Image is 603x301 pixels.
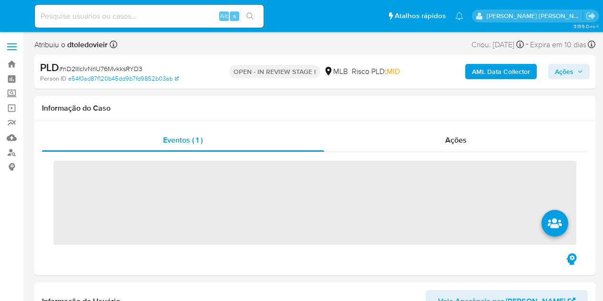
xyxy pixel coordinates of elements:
span: Expira em 10 dias [530,40,586,50]
input: Pesquise usuários ou casos... [35,10,264,22]
b: AML Data Collector [472,64,530,79]
h1: Informação do Caso [42,104,588,113]
span: Risco PLD: [352,66,400,77]
span: ‌ [53,161,576,245]
b: PLD [40,60,59,75]
a: Sair [586,11,596,21]
span: Atribuiu o [34,40,108,50]
span: MID [387,66,400,77]
span: s [233,11,236,21]
p: danilo.toledo@mercadolivre.com [487,11,583,21]
div: Criou: [DATE] [471,38,524,51]
b: Person ID [40,74,66,83]
p: OPEN - IN REVIEW STAGE I [230,65,320,78]
button: AML Data Collector [465,64,537,79]
b: dtoledovieir [65,39,108,50]
span: - [526,38,528,51]
a: e54f0ad87f120b45dd9b7fd9852b03ab [68,74,179,83]
a: Notificações [455,12,463,20]
span: # nD2IIIcIvNrlU76MvkksRYD3 [59,64,143,73]
button: Ações [548,64,590,79]
span: Ações [555,64,573,79]
span: Ações [445,135,467,145]
span: Atalhos rápidos [395,11,446,21]
span: Eventos ( 1 ) [163,135,203,145]
span: Alt [220,11,228,21]
button: search-icon [240,10,260,23]
div: MLB [324,66,348,77]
